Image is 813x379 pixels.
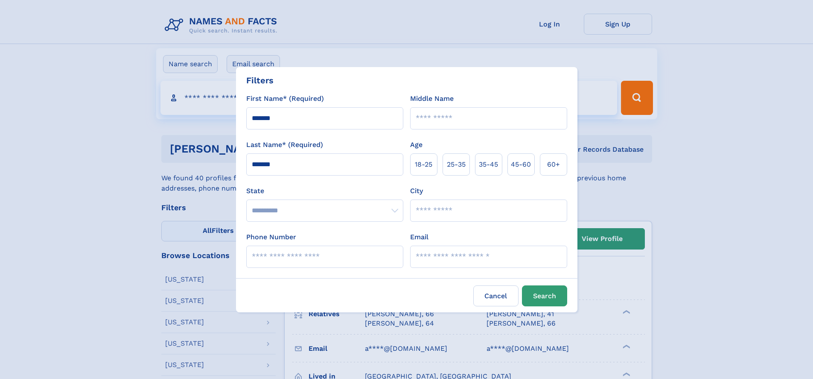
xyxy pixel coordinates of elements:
label: City [410,186,423,196]
label: First Name* (Required) [246,94,324,104]
label: State [246,186,403,196]
label: Cancel [473,285,519,306]
span: 45‑60 [511,159,531,170]
span: 25‑35 [447,159,466,170]
label: Age [410,140,423,150]
span: 60+ [547,159,560,170]
span: 18‑25 [415,159,432,170]
span: 35‑45 [479,159,498,170]
label: Email [410,232,428,242]
div: Filters [246,74,274,87]
label: Last Name* (Required) [246,140,323,150]
label: Phone Number [246,232,296,242]
label: Middle Name [410,94,454,104]
button: Search [522,285,567,306]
